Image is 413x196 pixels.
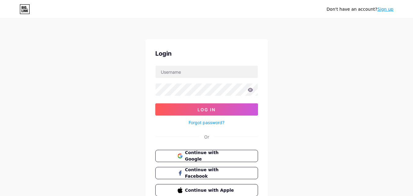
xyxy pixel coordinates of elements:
[326,6,393,13] div: Don't have an account?
[155,103,258,116] button: Log In
[204,134,209,140] div: Or
[155,167,258,179] button: Continue with Facebook
[185,167,235,179] span: Continue with Facebook
[377,7,393,12] a: Sign up
[197,107,216,112] span: Log In
[185,150,235,162] span: Continue with Google
[155,49,258,58] div: Login
[185,187,235,194] span: Continue with Apple
[189,119,224,126] a: Forgot password?
[156,66,258,78] input: Username
[155,150,258,162] button: Continue with Google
